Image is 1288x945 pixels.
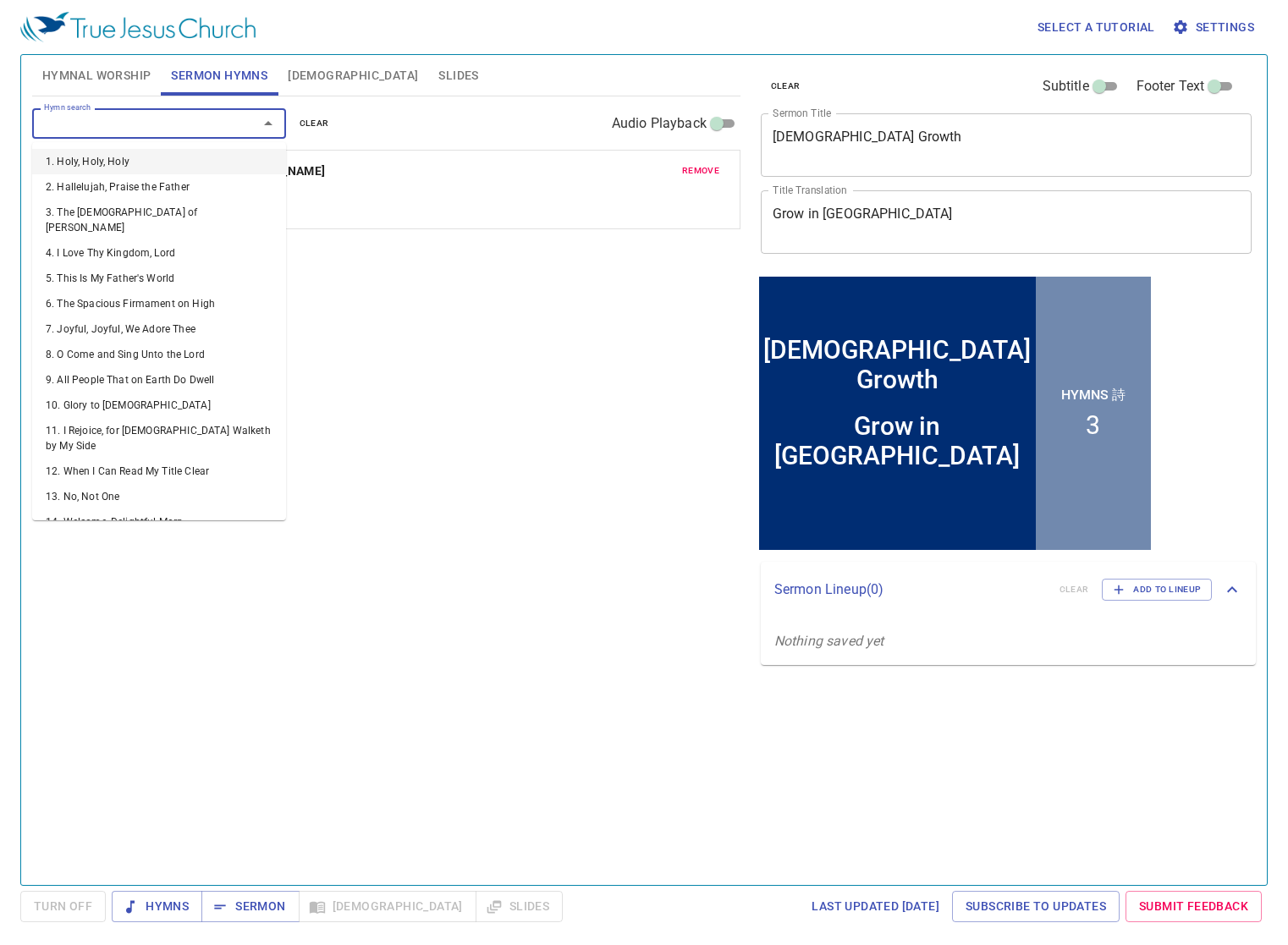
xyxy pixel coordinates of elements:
[32,484,286,509] li: 13. No, Not One
[1175,17,1254,38] span: Settings
[612,113,707,134] span: Audio Playback
[761,76,811,96] button: clear
[32,291,286,316] li: 6. The Spacious Firmament on High
[1113,582,1201,597] span: Add to Lineup
[32,509,286,535] li: 14. Welcome, Delightful Morn
[32,149,286,174] li: 1. Holy, Holy, Holy
[112,891,202,922] button: Hymns
[966,896,1106,917] span: Subscribe to Updates
[1139,896,1248,917] span: Submit Feedback
[125,896,189,917] span: Hymns
[171,65,267,86] span: Sermon Hymns
[771,79,801,94] span: clear
[1031,12,1162,43] button: Select a tutorial
[1038,17,1155,38] span: Select a tutorial
[32,342,286,367] li: 8. O Come and Sing Unto the Lord
[32,174,286,200] li: 2. Hallelujah, Praise the Father
[952,891,1120,922] a: Subscribe to Updates
[773,206,1241,238] textarea: Grow in [GEOGRAPHIC_DATA]
[32,393,286,418] li: 10. Glory to [DEMOGRAPHIC_DATA]
[201,891,299,922] button: Sermon
[42,65,151,86] span: Hymnal Worship
[32,418,286,459] li: 11. I Rejoice, for [DEMOGRAPHIC_DATA] Walketh by My Side
[32,200,286,240] li: 3. The [DEMOGRAPHIC_DATA] of [PERSON_NAME]
[754,272,1156,555] iframe: from-child
[1043,76,1089,96] span: Subtitle
[1169,12,1261,43] button: Settings
[256,112,280,135] button: Close
[288,65,418,86] span: [DEMOGRAPHIC_DATA]
[289,113,339,134] button: clear
[773,129,1241,161] textarea: [DEMOGRAPHIC_DATA] Growth
[215,896,285,917] span: Sermon
[774,633,884,649] i: Nothing saved yet
[32,240,286,266] li: 4. I Love Thy Kingdom, Lord
[1126,891,1262,922] a: Submit Feedback
[1102,579,1212,601] button: Add to Lineup
[1137,76,1205,96] span: Footer Text
[682,163,719,179] span: remove
[32,266,286,291] li: 5. This Is My Father's World
[32,367,286,393] li: 9. All People That on Earth Do Dwell
[20,12,256,42] img: True Jesus Church
[812,896,939,917] span: Last updated [DATE]
[774,580,1046,600] p: Sermon Lineup ( 0 )
[761,562,1256,618] div: Sermon Lineup(0)clearAdd to Lineup
[805,891,946,922] a: Last updated [DATE]
[300,116,329,131] span: clear
[32,316,286,342] li: 7. Joyful, Joyful, We Adore Thee
[32,459,286,484] li: 12. When I Can Read My Title Clear
[672,161,729,181] button: remove
[438,65,478,86] span: Slides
